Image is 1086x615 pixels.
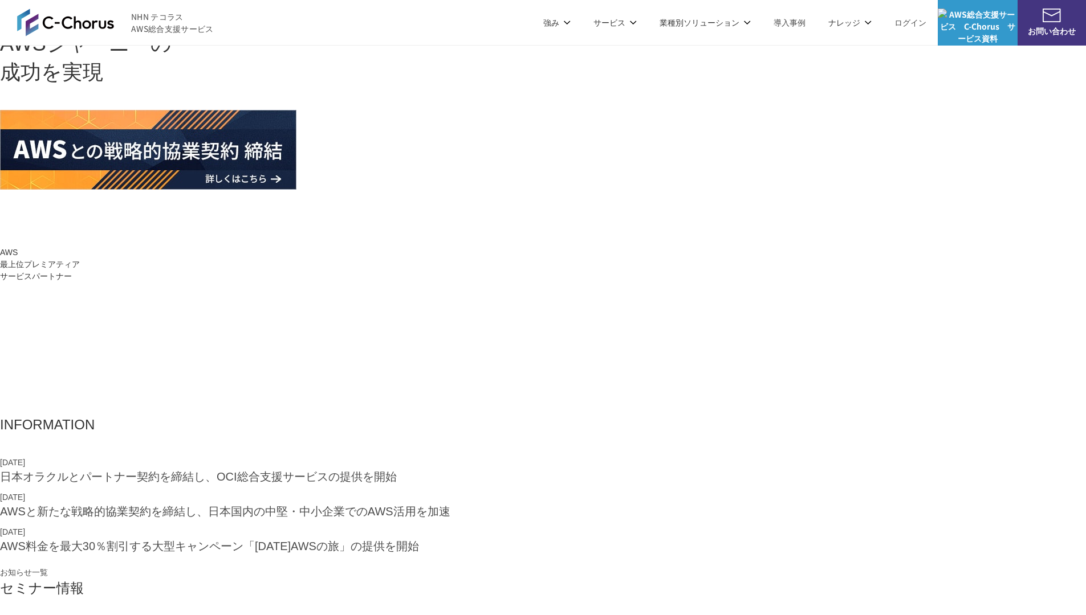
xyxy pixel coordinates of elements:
p: 強み [543,17,571,28]
span: お問い合わせ [1018,25,1086,37]
img: AWS総合支援サービス C-Chorus サービス資料 [938,9,1018,44]
a: AWS総合支援サービス C-Chorus NHN テコラスAWS総合支援サービス [17,9,214,36]
span: NHN テコラス AWS総合支援サービス [131,11,214,35]
img: AWS総合支援サービス C-Chorus [17,9,114,36]
p: ナレッジ [828,17,872,28]
img: お問い合わせ [1043,9,1061,22]
img: AWS請求代行サービス 統合管理プラン [299,110,595,190]
a: ログイン [894,17,926,28]
a: 導入事例 [774,17,806,28]
p: 業種別ソリューション [660,17,751,28]
p: サービス [593,17,637,28]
